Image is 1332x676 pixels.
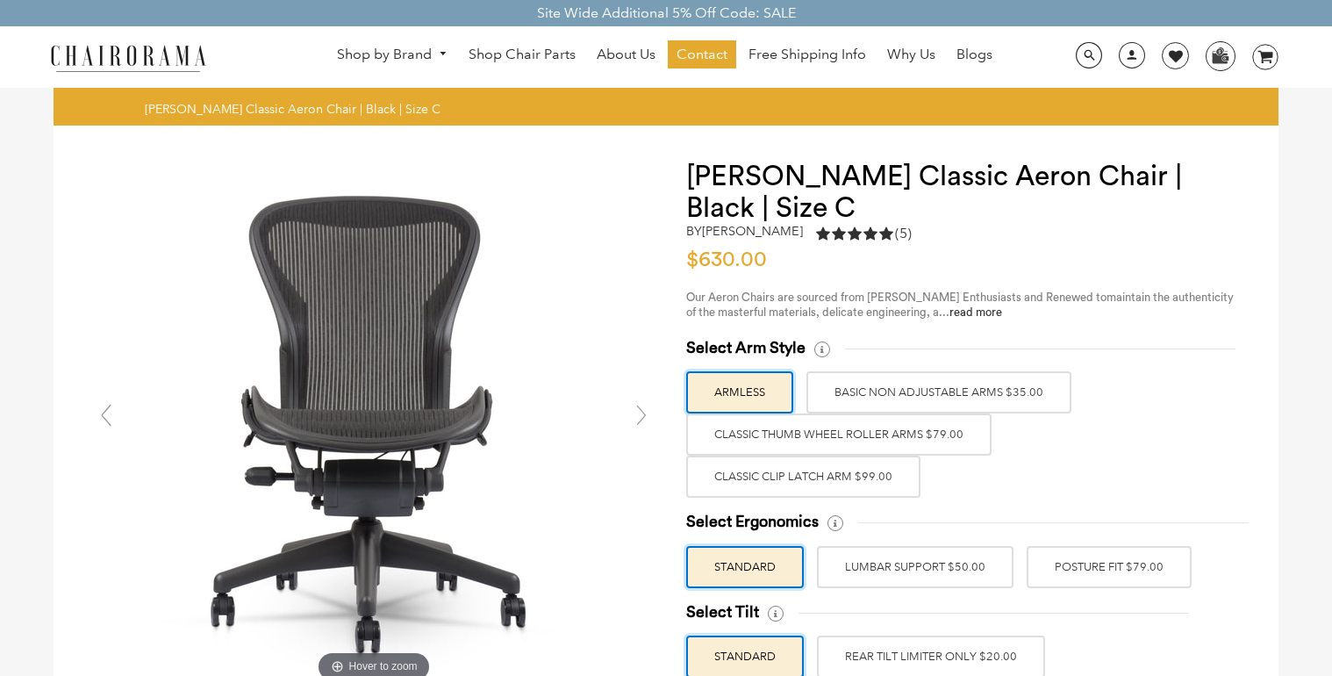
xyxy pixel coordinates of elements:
span: Our Aeron Chairs are sourced from [PERSON_NAME] Enthusiasts and Renewed to [686,291,1106,303]
img: WhatsApp_Image_2024-07-12_at_16.23.01.webp [1207,42,1234,68]
nav: DesktopNavigation [290,40,1040,73]
a: read more [949,306,1002,318]
span: Select Ergonomics [686,512,819,532]
a: Shop Chair Parts [460,40,584,68]
label: POSTURE FIT $79.00 [1027,546,1192,588]
img: chairorama [40,42,216,73]
span: Free Shipping Info [748,46,866,64]
a: Blogs [948,40,1001,68]
a: Contact [668,40,736,68]
label: ARMLESS [686,371,793,414]
label: STANDARD [686,546,804,588]
span: Contact [677,46,727,64]
span: Blogs [956,46,992,64]
span: Why Us [887,46,935,64]
span: [PERSON_NAME] Classic Aeron Chair | Black | Size C [145,101,440,117]
span: Select Tilt [686,602,759,622]
label: Classic Clip Latch Arm $99.00 [686,456,920,498]
div: 5.0 rating (5 votes) [816,224,912,243]
a: Herman Miller Classic Aeron Chair | Black | Size C - chairoramaHover to zoom [111,414,637,431]
a: About Us [588,40,664,68]
span: $630.00 [686,249,767,270]
a: 5.0 rating (5 votes) [816,224,912,248]
span: Select Arm Style [686,338,806,358]
h1: [PERSON_NAME] Classic Aeron Chair | Black | Size C [686,161,1244,224]
label: LUMBAR SUPPORT $50.00 [817,546,1013,588]
span: (5) [895,225,912,243]
a: Free Shipping Info [740,40,875,68]
label: BASIC NON ADJUSTABLE ARMS $35.00 [806,371,1071,414]
a: Shop by Brand [328,41,456,68]
a: Why Us [878,40,944,68]
nav: breadcrumbs [145,101,447,117]
span: About Us [597,46,655,64]
h2: by [686,224,803,239]
label: Classic Thumb Wheel Roller Arms $79.00 [686,414,992,456]
span: Shop Chair Parts [469,46,576,64]
a: [PERSON_NAME] [702,223,803,239]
